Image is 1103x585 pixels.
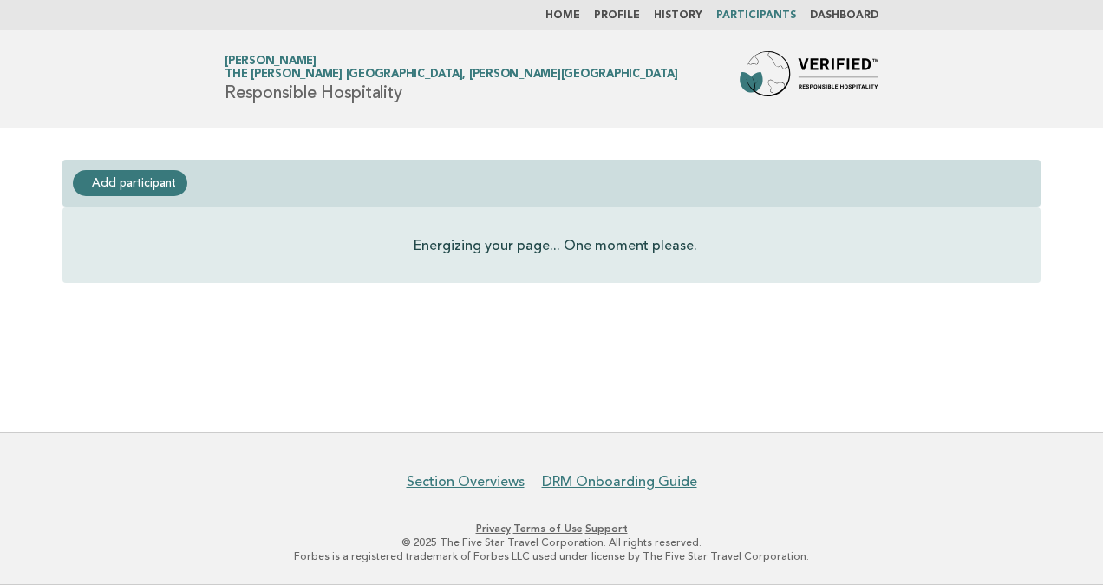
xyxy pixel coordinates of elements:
a: [PERSON_NAME]The [PERSON_NAME] [GEOGRAPHIC_DATA], [PERSON_NAME][GEOGRAPHIC_DATA] [225,56,677,80]
a: Add participant [73,170,187,196]
p: Forbes is a registered trademark of Forbes LLC used under license by The Five Star Travel Corpora... [24,549,1079,563]
a: Home [545,10,580,21]
a: Terms of Use [513,523,583,535]
a: Privacy [476,523,511,535]
a: DRM Onboarding Guide [542,473,697,490]
span: The [PERSON_NAME] [GEOGRAPHIC_DATA], [PERSON_NAME][GEOGRAPHIC_DATA] [225,69,677,81]
a: Support [585,523,628,535]
h1: Responsible Hospitality [225,56,677,102]
a: Participants [716,10,796,21]
p: · · [24,522,1079,536]
a: Dashboard [810,10,878,21]
p: Energizing your page... One moment please. [414,235,697,255]
a: History [654,10,702,21]
img: Forbes Travel Guide [740,51,878,107]
a: Profile [594,10,640,21]
p: © 2025 The Five Star Travel Corporation. All rights reserved. [24,536,1079,549]
a: Section Overviews [407,473,525,490]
